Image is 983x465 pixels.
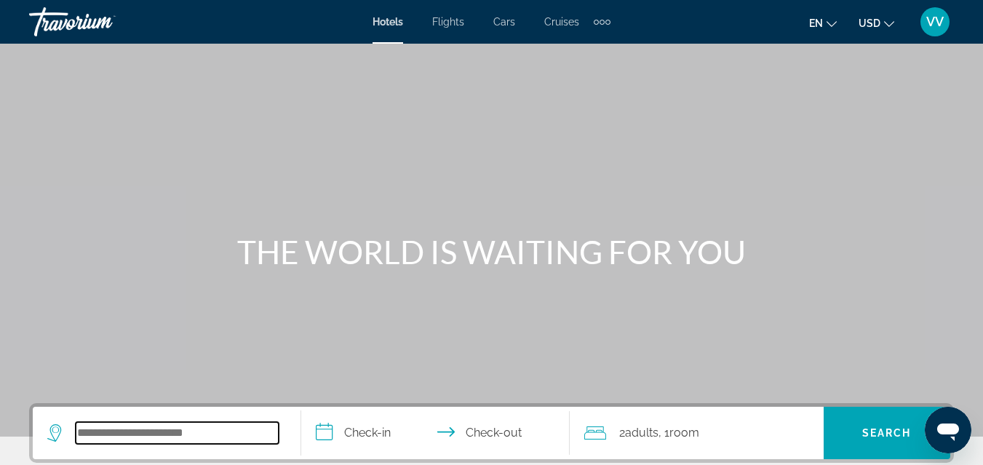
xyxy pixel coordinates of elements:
span: USD [859,17,880,29]
iframe: Button to launch messaging window [925,407,971,453]
button: Select check in and out date [301,407,570,459]
div: Search widget [33,407,950,459]
a: Travorium [29,3,175,41]
button: Change currency [859,12,894,33]
a: Flights [432,16,464,28]
button: Change language [809,12,837,33]
span: 2 [619,423,658,443]
button: Travelers: 2 adults, 0 children [570,407,824,459]
span: Room [669,426,699,440]
a: Cruises [544,16,579,28]
span: en [809,17,823,29]
button: Extra navigation items [594,10,610,33]
input: Search hotel destination [76,422,279,444]
h1: THE WORLD IS WAITING FOR YOU [219,233,765,271]
a: Hotels [373,16,403,28]
span: VV [926,15,944,29]
button: Search [824,407,950,459]
span: Search [862,427,912,439]
a: Cars [493,16,515,28]
button: User Menu [916,7,954,37]
span: Adults [625,426,658,440]
span: , 1 [658,423,699,443]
